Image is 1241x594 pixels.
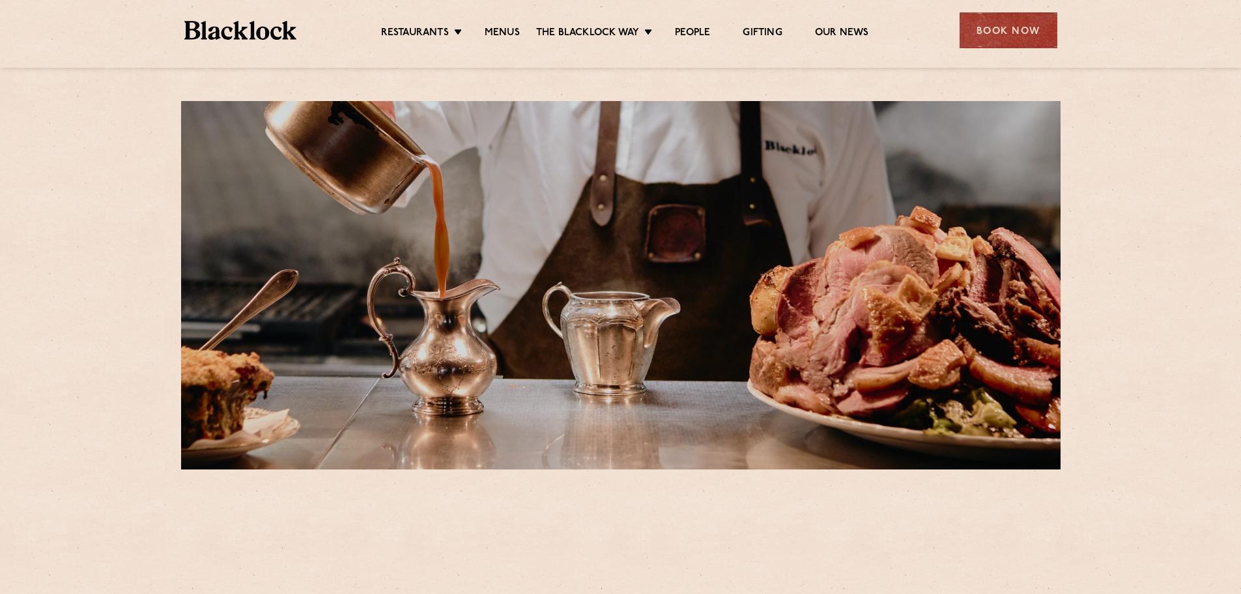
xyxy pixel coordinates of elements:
a: Gifting [743,27,782,41]
a: The Blacklock Way [536,27,639,41]
a: Menus [485,27,520,41]
div: Book Now [960,12,1057,48]
a: Restaurants [381,27,449,41]
img: BL_Textured_Logo-footer-cropped.svg [184,21,297,40]
a: People [675,27,710,41]
a: Our News [815,27,869,41]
